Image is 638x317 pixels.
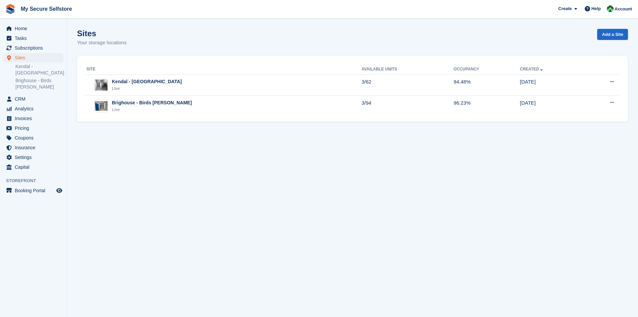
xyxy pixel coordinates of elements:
span: Coupons [15,133,55,143]
a: Preview store [55,187,63,195]
span: Account [615,6,632,12]
span: Booking Portal [15,186,55,195]
a: menu [3,143,63,152]
td: 3/62 [361,74,453,96]
a: menu [3,153,63,162]
td: [DATE] [520,74,583,96]
a: menu [3,114,63,123]
span: Capital [15,162,55,172]
div: Brighouse - Birds [PERSON_NAME] [112,99,192,106]
span: Create [558,5,572,12]
td: 3/94 [361,96,453,116]
span: Subscriptions [15,43,55,53]
a: menu [3,162,63,172]
a: menu [3,53,63,62]
img: Greg Allsopp [607,5,614,12]
img: Image of Brighouse - Birds Royd Lane site [95,101,108,111]
span: Sites [15,53,55,62]
div: Live [112,106,192,113]
a: menu [3,94,63,104]
div: Kendal - [GEOGRAPHIC_DATA] [112,78,182,85]
span: Help [591,5,601,12]
span: Tasks [15,34,55,43]
span: Invoices [15,114,55,123]
a: My Secure Selfstore [18,3,75,14]
a: menu [3,123,63,133]
a: menu [3,186,63,195]
span: Pricing [15,123,55,133]
span: Storefront [6,177,67,184]
a: Add a Site [597,29,628,40]
span: CRM [15,94,55,104]
a: Kendal - [GEOGRAPHIC_DATA] [15,63,63,76]
a: Created [520,67,544,71]
a: menu [3,34,63,43]
span: Analytics [15,104,55,113]
span: Home [15,24,55,33]
span: Settings [15,153,55,162]
span: Insurance [15,143,55,152]
a: menu [3,133,63,143]
th: Site [85,64,361,75]
td: 94.48% [453,74,520,96]
th: Available Units [361,64,453,75]
div: Live [112,85,182,92]
img: stora-icon-8386f47178a22dfd0bd8f6a31ec36ba5ce8667c1dd55bd0f319d3a0aa187defe.svg [5,4,15,14]
a: menu [3,43,63,53]
a: menu [3,104,63,113]
td: [DATE] [520,96,583,116]
a: menu [3,24,63,33]
p: Your storage locations [77,39,127,47]
th: Occupancy [453,64,520,75]
td: 96.23% [453,96,520,116]
a: Brighouse - Birds [PERSON_NAME] [15,77,63,90]
h1: Sites [77,29,127,38]
img: Image of Kendal - Mintsfeet Road South site [95,80,108,91]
